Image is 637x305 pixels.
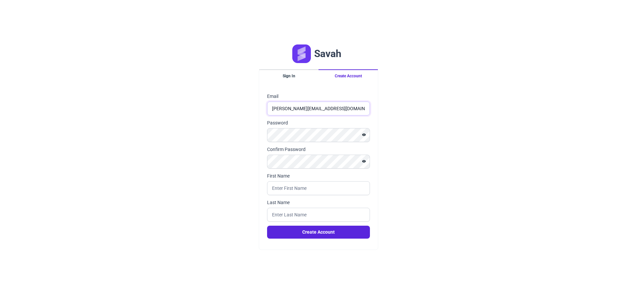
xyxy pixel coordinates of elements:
input: Enter Your Email [267,102,370,115]
button: Show password [358,157,370,165]
iframe: Chat Widget [604,273,637,305]
input: Enter First Name [267,181,370,195]
label: Confirm Password [267,146,370,153]
label: First Name [267,173,370,179]
input: Enter Last Name [267,208,370,222]
button: Create Account [318,69,378,82]
h1: Savah [314,48,341,59]
label: Last Name [267,199,370,206]
img: Logo [292,44,311,63]
label: Email [267,93,370,100]
button: Sign In [259,69,318,82]
button: Create Account [267,226,370,239]
button: Show password [358,131,370,139]
div: Widget de chat [604,273,637,305]
label: Password [267,119,370,126]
